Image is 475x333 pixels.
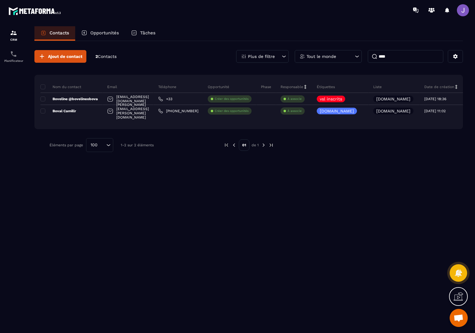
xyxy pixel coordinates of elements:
[2,59,26,62] p: Planificateur
[376,97,410,101] p: [DOMAIN_NAME]
[424,84,454,89] p: Date de création
[34,26,75,41] a: Contacts
[224,142,229,148] img: prev
[287,97,302,101] p: À associe
[231,142,237,148] img: prev
[252,143,259,147] p: de 1
[307,54,336,59] p: Tout le monde
[158,84,176,89] p: Téléphone
[50,30,69,36] p: Contacts
[100,142,105,148] input: Search for option
[2,25,26,46] a: formationformationCRM
[317,84,335,89] p: Étiquettes
[40,109,76,113] p: Boval Camillr
[90,30,119,36] p: Opportunités
[75,26,125,41] a: Opportunités
[215,109,249,113] p: Créer des opportunités
[50,143,83,147] p: Éléments par page
[34,50,86,63] button: Ajout de contact
[107,84,117,89] p: Email
[2,46,26,67] a: schedulerschedulerPlanificateur
[158,109,198,113] a: [PHONE_NUMBER]
[248,54,275,59] p: Plus de filtre
[88,142,100,148] span: 100
[261,142,266,148] img: next
[239,139,249,151] p: 01
[40,97,98,101] p: Boveline @bovelineobova
[450,309,468,327] div: Ouvrir le chat
[208,84,229,89] p: Opportunité
[10,50,17,58] img: scheduler
[95,54,117,59] p: 2
[261,84,271,89] p: Phase
[125,26,162,41] a: Tâches
[424,97,446,101] p: [DATE] 18:36
[320,97,342,101] p: vsl inscrits
[373,84,382,89] p: Liste
[281,84,303,89] p: Responsable
[2,38,26,41] p: CRM
[268,142,274,148] img: next
[215,97,249,101] p: Créer des opportunités
[98,54,117,59] span: Contacts
[86,138,113,152] div: Search for option
[40,84,81,89] p: Nom du contact
[424,109,446,113] p: [DATE] 11:02
[8,5,63,17] img: logo
[287,109,302,113] p: À associe
[48,53,82,59] span: Ajout de contact
[320,109,354,113] p: [DOMAIN_NAME]
[121,143,154,147] p: 1-2 sur 2 éléments
[10,29,17,36] img: formation
[376,109,410,113] p: [DOMAIN_NAME]
[140,30,156,36] p: Tâches
[158,97,172,101] a: +33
